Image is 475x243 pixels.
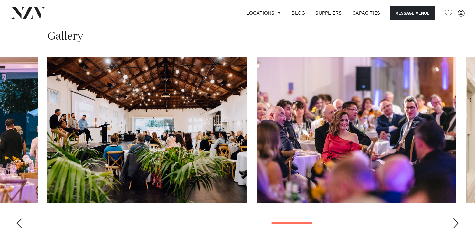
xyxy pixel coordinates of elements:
a: BLOG [286,6,310,20]
a: Locations [241,6,286,20]
swiper-slide: 12 / 17 [257,57,456,203]
swiper-slide: 11 / 17 [48,57,247,203]
a: Capacities [347,6,385,20]
img: nzv-logo.png [10,7,46,19]
a: SUPPLIERS [310,6,347,20]
button: Message Venue [390,6,435,20]
h2: Gallery [48,29,83,44]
